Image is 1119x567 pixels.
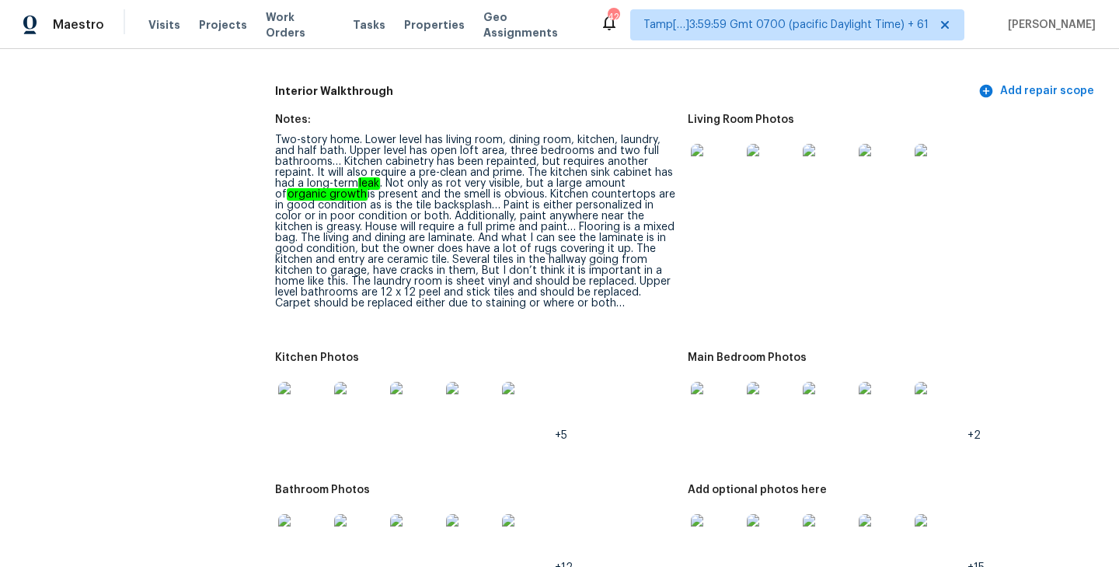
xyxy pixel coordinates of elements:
div: Two-story home. Lower level has living room, dining room, kitchen, laundry, and half bath. Upper ... [275,135,675,309]
span: Geo Assignments [483,9,581,40]
span: Projects [199,17,247,33]
span: Add repair scope [981,82,1094,101]
h5: Notes: [275,114,311,125]
span: [PERSON_NAME] [1002,17,1096,33]
span: Properties [404,17,465,33]
h5: Bathroom Photos [275,485,370,495]
span: Work Orders [266,9,334,40]
em: leak [358,177,380,190]
span: Tamp[…]3:59:59 Gmt 0700 (pacific Daylight Time) + 61 [643,17,929,33]
button: Add repair scope [975,77,1100,106]
h5: Kitchen Photos [275,352,359,363]
div: 424 [608,9,619,25]
h5: Add optional photos here [688,485,827,495]
em: organic growth [287,188,368,201]
h5: Living Room Photos [688,114,794,125]
span: +5 [555,430,567,441]
span: Visits [148,17,180,33]
span: Maestro [53,17,104,33]
span: +2 [967,430,981,441]
h5: Main Bedroom Photos [688,352,807,363]
h5: Interior Walkthrough [275,83,975,100]
span: Tasks [353,19,385,30]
